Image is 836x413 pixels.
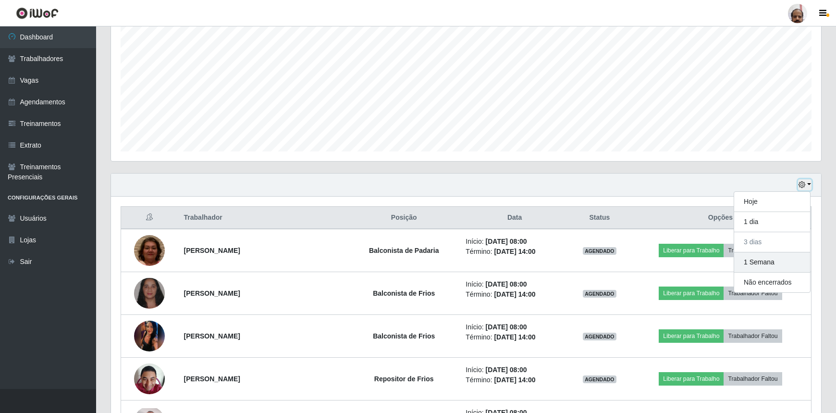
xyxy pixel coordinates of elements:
[734,212,810,232] button: 1 dia
[466,289,564,300] li: Término:
[583,247,616,255] span: AGENDADO
[373,289,435,297] strong: Balconista de Frios
[583,375,616,383] span: AGENDADO
[369,247,439,254] strong: Balconista de Padaria
[466,279,564,289] li: Início:
[348,207,460,229] th: Posição
[734,192,810,212] button: Hoje
[583,333,616,340] span: AGENDADO
[486,238,527,245] time: [DATE] 08:00
[134,259,165,328] img: 1745772129750.jpeg
[466,365,564,375] li: Início:
[659,287,724,300] button: Liberar para Trabalho
[734,232,810,252] button: 3 dias
[583,290,616,298] span: AGENDADO
[724,287,782,300] button: Trabalhador Faltou
[486,280,527,288] time: [DATE] 08:00
[134,302,165,370] img: 1745291755814.jpeg
[460,207,569,229] th: Data
[486,366,527,374] time: [DATE] 08:00
[724,329,782,343] button: Trabalhador Faltou
[184,332,240,340] strong: [PERSON_NAME]
[494,376,535,384] time: [DATE] 14:00
[724,244,782,257] button: Trabalhador Faltou
[659,329,724,343] button: Liberar para Trabalho
[659,372,724,386] button: Liberar para Trabalho
[466,375,564,385] li: Término:
[373,332,435,340] strong: Balconista de Frios
[569,207,630,229] th: Status
[184,247,240,254] strong: [PERSON_NAME]
[466,247,564,257] li: Término:
[466,237,564,247] li: Início:
[494,333,535,341] time: [DATE] 14:00
[494,290,535,298] time: [DATE] 14:00
[184,289,240,297] strong: [PERSON_NAME]
[184,375,240,383] strong: [PERSON_NAME]
[134,218,165,283] img: 1756260956373.jpeg
[494,248,535,255] time: [DATE] 14:00
[16,7,59,19] img: CoreUI Logo
[630,207,811,229] th: Opções
[134,358,165,399] img: 1650455423616.jpeg
[734,252,810,273] button: 1 Semana
[724,372,782,386] button: Trabalhador Faltou
[178,207,348,229] th: Trabalhador
[466,322,564,332] li: Início:
[734,273,810,292] button: Não encerrados
[659,244,724,257] button: Liberar para Trabalho
[486,323,527,331] time: [DATE] 08:00
[466,332,564,342] li: Término:
[374,375,434,383] strong: Repositor de Frios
